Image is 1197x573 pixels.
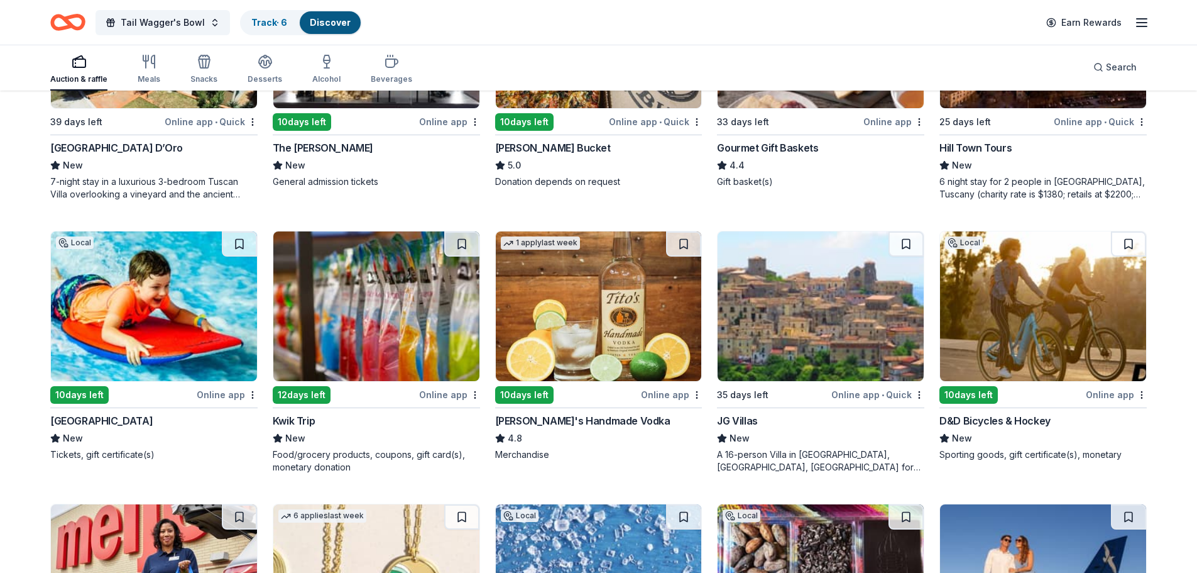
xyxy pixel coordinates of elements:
[50,49,107,91] button: Auction & raffle
[56,236,94,249] div: Local
[285,158,305,173] span: New
[1054,114,1147,130] div: Online app Quick
[508,158,521,173] span: 5.0
[240,10,362,35] button: Track· 6Discover
[717,231,924,474] a: Image for JG Villas35 days leftOnline app•QuickJG VillasNewA 16-person Villa in [GEOGRAPHIC_DATA]...
[717,114,769,130] div: 33 days left
[371,74,412,84] div: Beverages
[717,140,818,155] div: Gourmet Gift Baskets
[190,49,217,91] button: Snacks
[718,231,924,381] img: Image for JG Villas
[939,114,991,130] div: 25 days left
[138,49,160,91] button: Meals
[495,448,702,461] div: Merchandise
[310,17,351,28] a: Discover
[496,231,702,381] img: Image for Tito's Handmade Vodka
[248,74,282,84] div: Desserts
[273,175,480,188] div: General admission tickets
[50,231,258,461] a: Image for Soaring Eagle Waterpark and HotelLocal10days leftOnline app[GEOGRAPHIC_DATA]NewTickets,...
[723,509,760,522] div: Local
[96,10,230,35] button: Tail Wagger's Bowl
[952,431,972,446] span: New
[717,413,757,428] div: JG Villas
[121,15,205,30] span: Tail Wagger's Bowl
[609,114,702,130] div: Online app Quick
[495,140,611,155] div: [PERSON_NAME] Bucket
[50,74,107,84] div: Auction & raffle
[1106,60,1137,75] span: Search
[50,114,102,130] div: 39 days left
[197,387,258,403] div: Online app
[939,448,1147,461] div: Sporting goods, gift certificate(s), monetary
[717,175,924,188] div: Gift basket(s)
[495,413,670,428] div: [PERSON_NAME]'s Handmade Vodka
[273,231,480,474] a: Image for Kwik Trip12days leftOnline appKwik TripNewFood/grocery products, coupons, gift card(s),...
[50,448,258,461] div: Tickets, gift certificate(s)
[273,413,315,428] div: Kwik Trip
[495,231,702,461] a: Image for Tito's Handmade Vodka1 applylast week10days leftOnline app[PERSON_NAME]'s Handmade Vodk...
[51,231,257,381] img: Image for Soaring Eagle Waterpark and Hotel
[371,49,412,91] button: Beverages
[641,387,702,403] div: Online app
[659,117,662,127] span: •
[939,231,1147,461] a: Image for D&D Bicycles & HockeyLocal10days leftOnline appD&D Bicycles & HockeyNewSporting goods, ...
[273,140,373,155] div: The [PERSON_NAME]
[1104,117,1107,127] span: •
[1086,387,1147,403] div: Online app
[939,413,1051,428] div: D&D Bicycles & Hockey
[273,231,479,381] img: Image for Kwik Trip
[939,386,998,404] div: 10 days left
[63,158,83,173] span: New
[501,236,580,250] div: 1 apply last week
[939,140,1012,155] div: Hill Town Tours
[419,387,480,403] div: Online app
[952,158,972,173] span: New
[495,113,554,131] div: 10 days left
[939,175,1147,201] div: 6 night stay for 2 people in [GEOGRAPHIC_DATA], Tuscany (charity rate is $1380; retails at $2200;...
[215,117,217,127] span: •
[273,386,331,404] div: 12 days left
[831,387,924,403] div: Online app Quick
[1039,11,1129,34] a: Earn Rewards
[312,49,341,91] button: Alcohol
[882,390,884,400] span: •
[508,431,522,446] span: 4.8
[50,386,109,404] div: 10 days left
[165,114,258,130] div: Online app Quick
[863,114,924,130] div: Online app
[50,175,258,201] div: 7-night stay in a luxurious 3-bedroom Tuscan Villa overlooking a vineyard and the ancient walled ...
[730,158,745,173] span: 4.4
[285,431,305,446] span: New
[501,509,538,522] div: Local
[495,175,702,188] div: Donation depends on request
[248,49,282,91] button: Desserts
[273,448,480,474] div: Food/grocery products, coupons, gift card(s), monetary donation
[50,8,85,37] a: Home
[138,74,160,84] div: Meals
[419,114,480,130] div: Online app
[312,74,341,84] div: Alcohol
[717,387,768,403] div: 35 days left
[1083,55,1147,80] button: Search
[63,431,83,446] span: New
[940,231,1146,381] img: Image for D&D Bicycles & Hockey
[50,413,153,428] div: [GEOGRAPHIC_DATA]
[730,431,750,446] span: New
[190,74,217,84] div: Snacks
[278,509,366,523] div: 6 applies last week
[251,17,287,28] a: Track· 6
[50,140,183,155] div: [GEOGRAPHIC_DATA] D’Oro
[273,113,331,131] div: 10 days left
[495,386,554,404] div: 10 days left
[717,448,924,474] div: A 16-person Villa in [GEOGRAPHIC_DATA], [GEOGRAPHIC_DATA], [GEOGRAPHIC_DATA] for 7days/6nights (R...
[945,236,983,249] div: Local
